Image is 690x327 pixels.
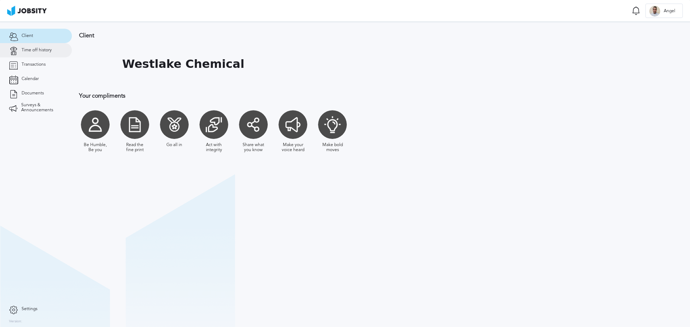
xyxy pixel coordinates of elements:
[22,48,52,53] span: Time off history
[22,76,39,81] span: Calendar
[22,33,33,38] span: Client
[7,6,47,16] img: ab4bad089aa723f57921c736e9817d99.png
[22,62,46,67] span: Transactions
[122,57,244,71] h1: Westlake Chemical
[79,93,469,99] h3: Your compliments
[22,307,37,312] span: Settings
[241,143,266,153] div: Share what you know
[22,91,44,96] span: Documents
[9,319,22,324] label: Version:
[660,9,679,14] span: Angel
[21,103,63,113] span: Surveys & Announcements
[83,143,108,153] div: Be Humble, Be you
[280,143,305,153] div: Make your voice heard
[166,143,182,148] div: Go all in
[320,143,345,153] div: Make bold moves
[79,32,469,39] h3: Client
[645,4,683,18] button: AAngel
[201,143,226,153] div: Act with integrity
[122,143,147,153] div: Read the fine print
[649,6,660,17] div: A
